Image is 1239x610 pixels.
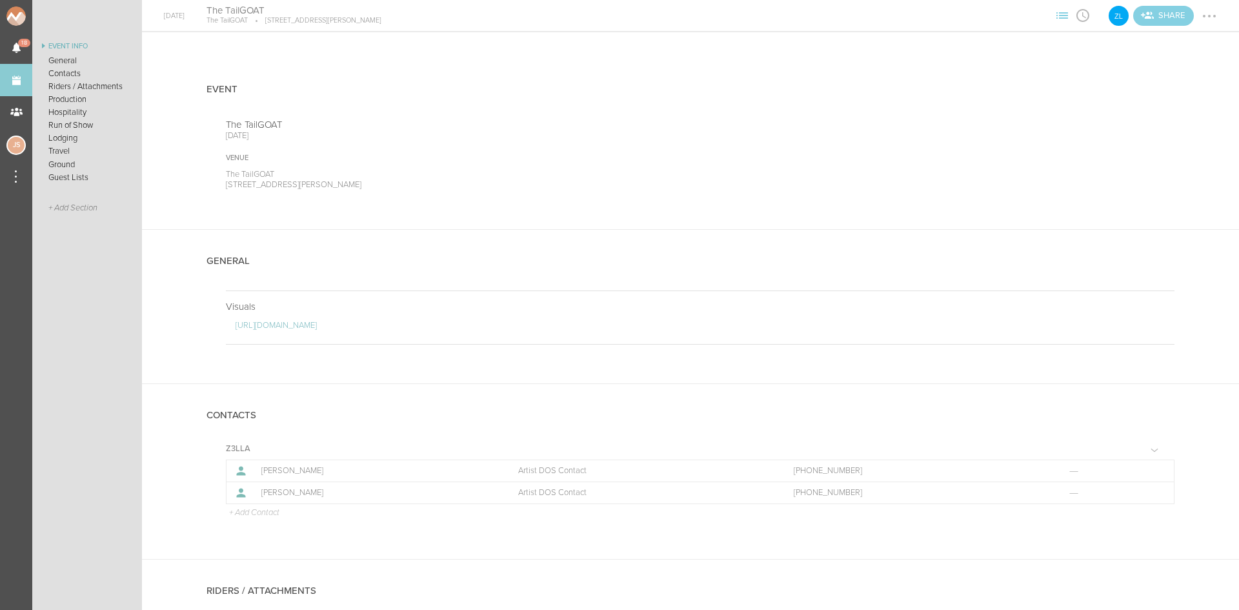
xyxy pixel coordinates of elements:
h5: Z3LLA [226,445,250,453]
span: View Sections [1052,11,1073,19]
p: [PERSON_NAME] [261,466,490,476]
a: Travel [32,145,142,158]
a: Guest Lists [32,171,142,184]
h4: Contacts [206,410,256,421]
a: [PHONE_NUMBER] [794,487,1041,498]
h4: General [206,256,250,267]
a: General [32,54,142,67]
span: View Itinerary [1073,11,1093,19]
p: [DATE] [226,130,672,141]
p: [STREET_ADDRESS][PERSON_NAME] [248,16,381,25]
span: 18 [18,39,30,47]
a: Hospitality [32,106,142,119]
p: Artist DOS Contact [518,465,765,476]
p: Visuals [226,301,1174,312]
h4: Riders / Attachments [206,585,316,596]
h4: The TailGOAT [206,5,381,17]
div: Share [1133,6,1194,26]
p: The TailGOAT [206,16,248,25]
h4: Event [206,84,237,95]
a: [PHONE_NUMBER] [794,465,1041,476]
p: The TailGOAT [226,119,672,130]
a: Production [32,93,142,106]
div: ZL [1107,5,1130,27]
img: NOMAD [6,6,79,26]
span: + Add Section [48,203,97,213]
a: Contacts [32,67,142,80]
a: [URL][DOMAIN_NAME] [236,320,317,330]
p: [PERSON_NAME] [261,488,490,498]
div: Jessica Smith [6,136,26,155]
p: Artist DOS Contact [518,487,765,498]
a: Invite teams to the Event [1133,6,1194,26]
a: Run of Show [32,119,142,132]
div: Venue [226,154,672,163]
p: The TailGOAT [226,169,672,179]
p: [STREET_ADDRESS][PERSON_NAME] [226,179,672,190]
a: Riders / Attachments [32,80,142,93]
a: Ground [32,158,142,171]
a: Event Info [32,39,142,54]
div: Z3LLA [1107,5,1130,27]
a: Lodging [32,132,142,145]
p: + Add Contact [228,508,279,518]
